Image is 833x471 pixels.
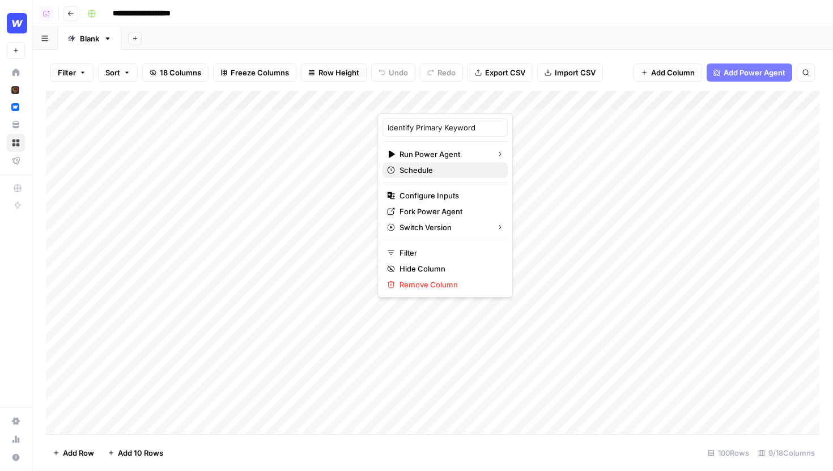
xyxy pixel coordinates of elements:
span: Fork Power Agent [399,206,499,217]
span: Remove Column [399,279,499,290]
span: Row Height [318,67,359,78]
span: Export CSV [485,67,525,78]
a: Blank [58,27,121,50]
span: Freeze Columns [231,67,289,78]
span: Hide Column [399,263,499,274]
span: Redo [437,67,456,78]
span: 18 Columns [160,67,201,78]
span: Run Power Agent [399,148,487,160]
button: Import CSV [537,63,603,82]
a: Your Data [7,116,25,134]
div: 100 Rows [703,444,754,462]
button: Undo [371,63,415,82]
button: Add 10 Rows [101,444,170,462]
a: Flightpath [7,152,25,170]
div: Blank [80,33,99,44]
button: Add Column [634,63,702,82]
span: Undo [389,67,408,78]
button: Sort [98,63,138,82]
span: Add Row [63,447,94,459]
img: Webflow Logo [7,13,27,33]
span: Add Power Agent [724,67,785,78]
img: x9pvq66k5d6af0jwfjov4in6h5zj [11,86,19,94]
button: Redo [420,63,463,82]
span: Schedule [399,164,499,176]
span: Add 10 Rows [118,447,163,459]
span: Import CSV [555,67,596,78]
a: Usage [7,430,25,448]
button: Add Power Agent [707,63,792,82]
span: Switch Version [399,222,487,233]
span: Filter [399,247,499,258]
span: Filter [58,67,76,78]
a: Home [7,63,25,82]
button: Workspace: Webflow [7,9,25,37]
button: Filter [50,63,93,82]
span: Add Column [651,67,695,78]
a: Browse [7,134,25,152]
button: Add Row [46,444,101,462]
button: 18 Columns [142,63,209,82]
button: Row Height [301,63,367,82]
span: Sort [105,67,120,78]
a: Settings [7,412,25,430]
button: Help + Support [7,448,25,466]
button: Freeze Columns [213,63,296,82]
button: Export CSV [467,63,533,82]
img: a1pu3e9a4sjoov2n4mw66knzy8l8 [11,103,19,111]
div: 9/18 Columns [754,444,819,462]
span: Configure Inputs [399,190,499,201]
